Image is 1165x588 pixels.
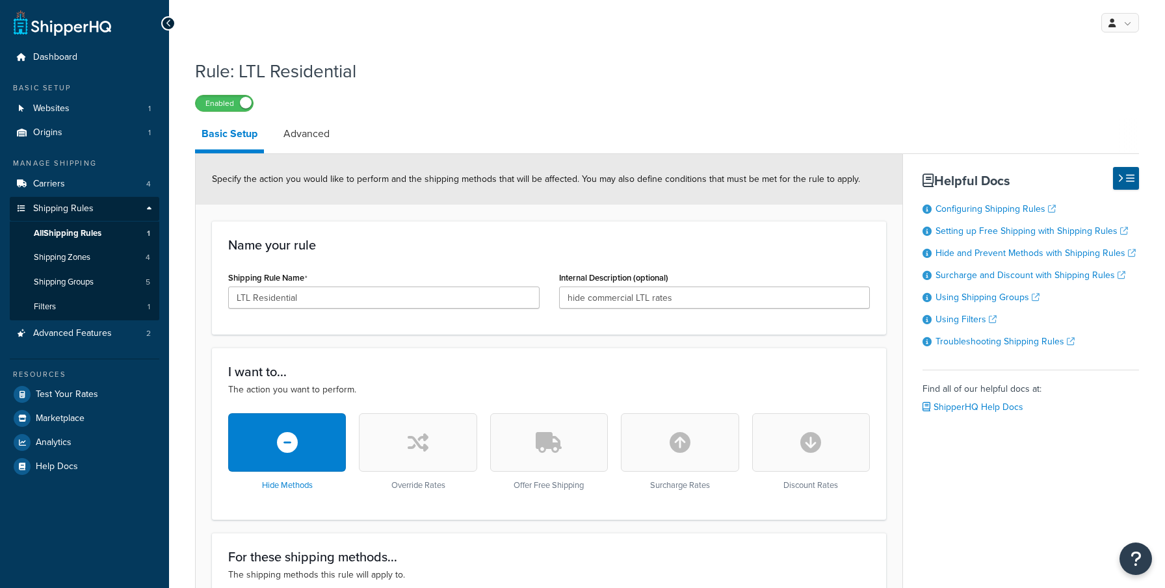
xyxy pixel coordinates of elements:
li: Shipping Rules [10,197,159,320]
span: Help Docs [36,461,78,472]
a: Advanced [277,118,336,149]
li: Carriers [10,172,159,196]
li: Origins [10,121,159,145]
h1: Rule: LTL Residential [195,58,1123,84]
p: The shipping methods this rule will apply to. [228,568,870,582]
span: Carriers [33,179,65,190]
span: Test Your Rates [36,389,98,400]
h3: Helpful Docs [923,173,1139,188]
a: Marketplace [10,407,159,430]
div: Resources [10,369,159,380]
span: 4 [146,179,151,190]
div: Override Rates [359,413,477,491]
a: Troubleshooting Shipping Rules [936,335,1075,348]
a: Advanced Features2 [10,322,159,346]
a: Using Filters [936,313,997,326]
button: Hide Help Docs [1113,167,1139,190]
li: Advanced Features [10,322,159,346]
span: Shipping Zones [34,252,90,263]
span: 5 [146,277,150,288]
span: Shipping Groups [34,277,94,288]
span: Origins [33,127,62,138]
a: AllShipping Rules1 [10,222,159,246]
li: Filters [10,295,159,319]
div: Manage Shipping [10,158,159,169]
span: 1 [148,301,150,313]
label: Internal Description (optional) [559,273,668,283]
div: Find all of our helpful docs at: [923,370,1139,416]
h3: Name your rule [228,238,870,252]
span: 4 [146,252,150,263]
span: Analytics [36,437,72,448]
a: Carriers4 [10,172,159,196]
label: Shipping Rule Name [228,273,308,283]
li: Websites [10,97,159,121]
span: Shipping Rules [33,203,94,214]
h3: I want to... [228,364,870,379]
span: All Shipping Rules [34,228,101,239]
a: ShipperHQ Help Docs [923,400,1023,414]
li: Shipping Groups [10,270,159,294]
a: Shipping Zones4 [10,246,159,270]
div: Offer Free Shipping [490,413,608,491]
p: The action you want to perform. [228,383,870,397]
a: Websites1 [10,97,159,121]
a: Configuring Shipping Rules [936,202,1056,216]
a: Analytics [10,431,159,454]
a: Shipping Rules [10,197,159,221]
span: Specify the action you would like to perform and the shipping methods that will be affected. You ... [212,172,860,186]
span: Marketplace [36,413,85,424]
a: Dashboard [10,45,159,70]
span: 1 [147,228,150,239]
div: Basic Setup [10,83,159,94]
div: Hide Methods [228,413,346,491]
a: Surcharge and Discount with Shipping Rules [936,268,1125,282]
a: Hide and Prevent Methods with Shipping Rules [936,246,1136,260]
button: Open Resource Center [1119,543,1152,575]
span: 2 [146,328,151,339]
span: 1 [148,103,151,114]
div: Surcharge Rates [621,413,739,491]
a: Setting up Free Shipping with Shipping Rules [936,224,1128,238]
label: Enabled [196,96,253,111]
div: Discount Rates [752,413,870,491]
h3: For these shipping methods... [228,550,870,564]
a: Shipping Groups5 [10,270,159,294]
a: Origins1 [10,121,159,145]
span: Filters [34,301,56,313]
span: Dashboard [33,52,77,63]
a: Test Your Rates [10,383,159,406]
li: Shipping Zones [10,246,159,270]
a: Basic Setup [195,118,264,153]
a: Using Shipping Groups [936,290,1040,304]
span: Advanced Features [33,328,112,339]
span: 1 [148,127,151,138]
a: Filters1 [10,295,159,319]
span: Websites [33,103,70,114]
a: Help Docs [10,455,159,478]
